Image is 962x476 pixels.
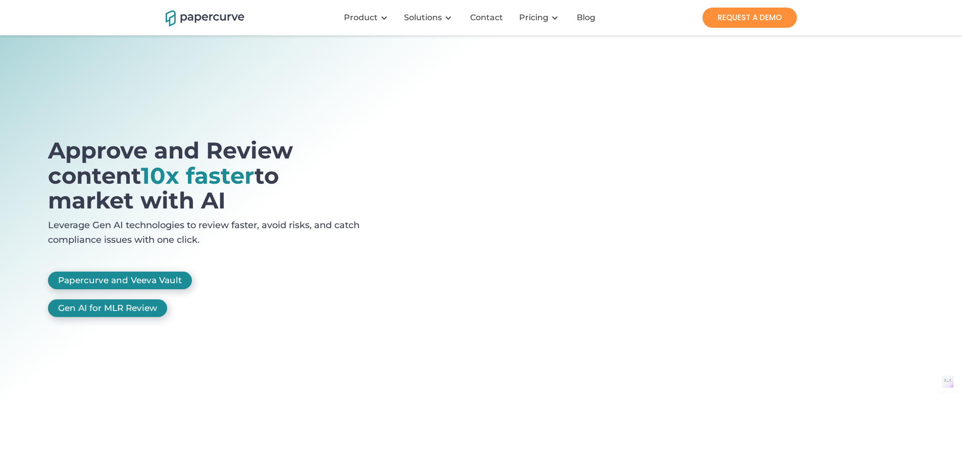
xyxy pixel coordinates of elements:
div: Product [344,13,378,23]
div: Pricing [513,3,569,33]
a: open lightbox [48,138,387,271]
a: Papercurve and Veeva Vault [48,272,192,289]
a: Blog [569,13,605,23]
a: Gen AI for MLR Review [48,299,167,317]
span: 10x faster [141,162,255,189]
p: Leverage Gen AI technologies to review faster, avoid risks, and catch compliance issues with one ... [48,218,387,252]
a: home [166,9,231,26]
a: Contact [462,13,513,23]
div: Blog [577,13,595,23]
div: Product [338,3,398,33]
div: Solutions [404,13,442,23]
a: REQUEST A DEMO [702,8,797,28]
div: Contact [470,13,503,23]
a: Pricing [519,13,548,23]
h1: Approve and Review content to market with AI [48,138,387,213]
div: Solutions [398,3,462,33]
